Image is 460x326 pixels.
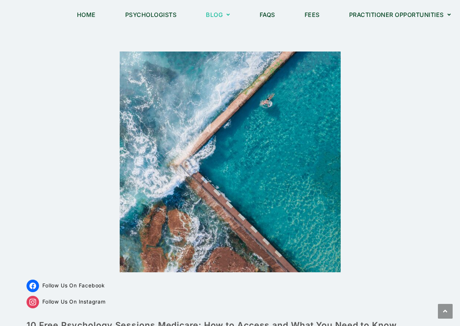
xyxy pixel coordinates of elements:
a: FAQs [250,6,284,23]
a: Blog [197,6,239,23]
a: Follow Us On Facebook [27,282,105,288]
a: Psychologists [116,6,186,23]
a: Fees [295,6,329,23]
span: Follow Us On Instagram [42,298,106,305]
span: Follow Us On Facebook [42,282,105,288]
a: Scroll to the top of the page [438,304,453,319]
a: Follow Us On Instagram [27,298,105,305]
a: Home [68,6,105,23]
